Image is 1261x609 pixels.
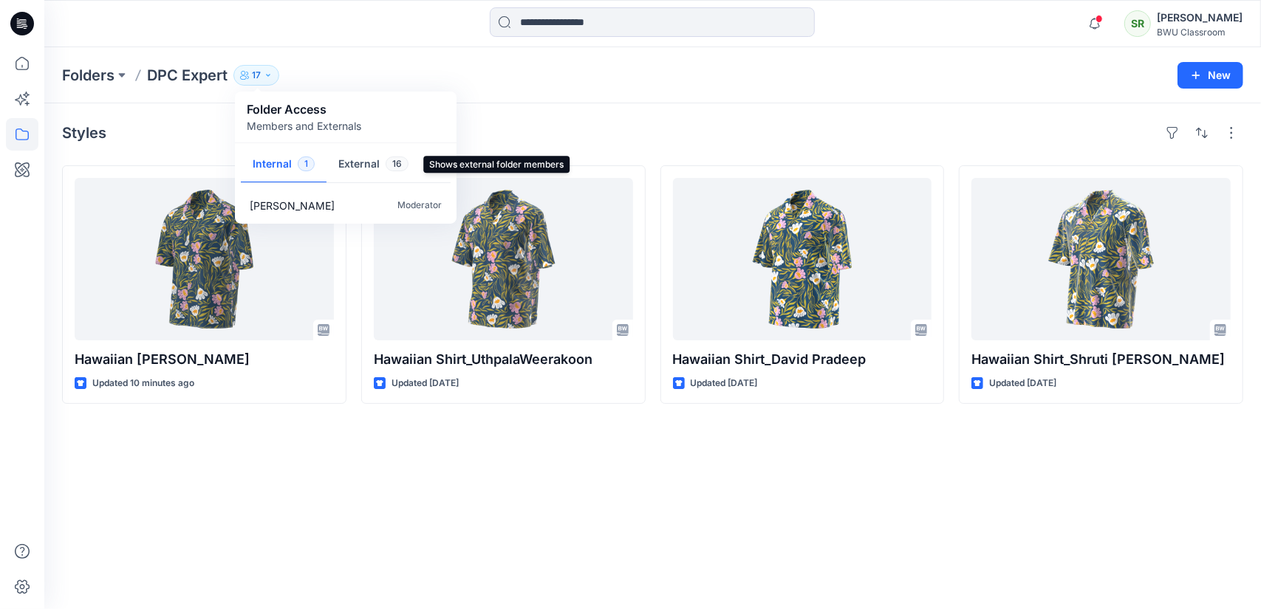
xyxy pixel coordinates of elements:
[75,349,334,370] p: Hawaiian [PERSON_NAME]
[75,178,334,340] a: Hawaiian Shirt_Lisha Sanders
[374,349,633,370] p: Hawaiian Shirt_UthpalaWeerakoon
[62,65,115,86] a: Folders
[92,376,194,391] p: Updated 10 minutes ago
[1157,9,1243,27] div: [PERSON_NAME]
[233,65,279,86] button: 17
[247,100,361,118] p: Folder Access
[241,146,327,184] button: Internal
[252,67,261,83] p: 17
[386,156,409,171] span: 16
[971,349,1231,370] p: Hawaiian Shirt_Shruti [PERSON_NAME]
[1157,27,1243,38] div: BWU Classroom
[971,178,1231,340] a: Hawaiian Shirt_Shruti Rathor
[62,124,106,142] h4: Styles
[673,178,932,340] a: Hawaiian Shirt_David Pradeep
[392,376,459,391] p: Updated [DATE]
[1124,10,1151,37] div: SR
[374,178,633,340] a: Hawaiian Shirt_UthpalaWeerakoon
[327,146,420,184] button: External
[247,118,361,134] p: Members and Externals
[673,349,932,370] p: Hawaiian Shirt_David Pradeep
[250,198,335,213] p: Rian Herzianty Binte Mohd Reduan
[1178,62,1243,89] button: New
[989,376,1056,391] p: Updated [DATE]
[691,376,758,391] p: Updated [DATE]
[238,190,454,221] a: [PERSON_NAME]Moderator
[397,198,442,213] p: Moderator
[298,156,315,171] span: 1
[147,65,228,86] p: DPC Expert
